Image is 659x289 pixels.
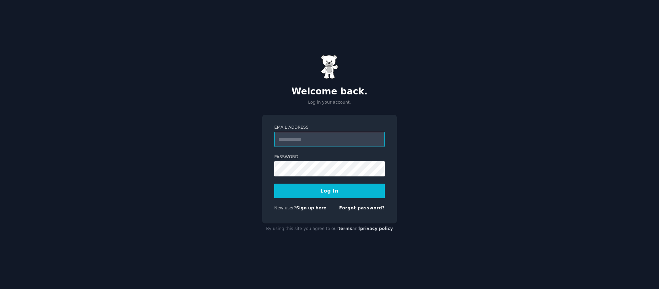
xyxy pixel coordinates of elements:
a: Sign up here [296,206,326,210]
img: Gummy Bear [321,55,338,79]
p: Log in your account. [262,100,397,106]
label: Password [274,154,385,160]
div: By using this site you agree to our and [262,223,397,234]
button: Log In [274,184,385,198]
label: Email Address [274,125,385,131]
a: Forgot password? [339,206,385,210]
h2: Welcome back. [262,86,397,97]
span: New user? [274,206,296,210]
a: terms [338,226,352,231]
a: privacy policy [360,226,393,231]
